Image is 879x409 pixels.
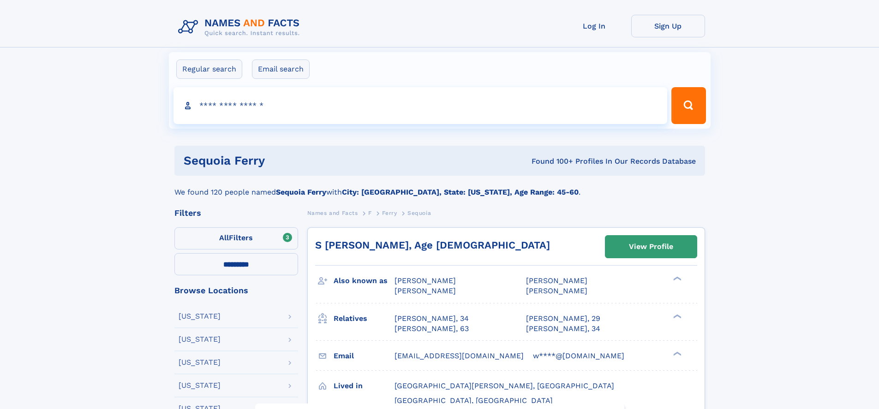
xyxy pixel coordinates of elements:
[174,176,705,198] div: We found 120 people named with .
[334,378,395,394] h3: Lived in
[179,382,221,389] div: [US_STATE]
[395,324,469,334] a: [PERSON_NAME], 63
[398,156,696,166] div: Found 100+ Profiles In Our Records Database
[174,227,298,249] label: Filters
[174,209,298,217] div: Filters
[174,286,298,295] div: Browse Locations
[179,336,221,343] div: [US_STATE]
[671,313,682,319] div: ❯
[174,15,307,40] img: Logo Names and Facts
[179,359,221,366] div: [US_STATE]
[557,15,631,37] a: Log In
[395,314,469,324] a: [PERSON_NAME], 34
[407,210,431,216] span: Sequoia
[334,273,395,289] h3: Also known as
[382,210,397,216] span: Ferry
[629,236,673,257] div: View Profile
[184,155,398,166] h1: sequoia ferry
[395,381,614,390] span: [GEOGRAPHIC_DATA][PERSON_NAME], [GEOGRAPHIC_DATA]
[395,276,456,285] span: [PERSON_NAME]
[368,207,372,219] a: F
[671,350,682,356] div: ❯
[276,188,326,196] b: Sequoia Ferry
[631,15,705,37] a: Sign Up
[173,87,668,124] input: search input
[252,59,310,79] label: Email search
[526,314,600,324] a: [PERSON_NAME], 29
[307,207,358,219] a: Names and Facts
[526,276,587,285] span: [PERSON_NAME]
[395,286,456,295] span: [PERSON_NAME]
[671,87,706,124] button: Search Button
[179,313,221,320] div: [US_STATE]
[342,188,579,196] b: City: [GEOGRAPHIC_DATA], State: [US_STATE], Age Range: 45-60
[395,351,524,360] span: [EMAIL_ADDRESS][DOMAIN_NAME]
[526,324,600,334] a: [PERSON_NAME], 34
[176,59,242,79] label: Regular search
[382,207,397,219] a: Ferry
[334,311,395,326] h3: Relatives
[395,396,553,405] span: [GEOGRAPHIC_DATA], [GEOGRAPHIC_DATA]
[315,239,550,251] a: S [PERSON_NAME], Age [DEMOGRAPHIC_DATA]
[219,233,229,242] span: All
[605,236,697,258] a: View Profile
[334,348,395,364] h3: Email
[368,210,372,216] span: F
[526,286,587,295] span: [PERSON_NAME]
[671,276,682,282] div: ❯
